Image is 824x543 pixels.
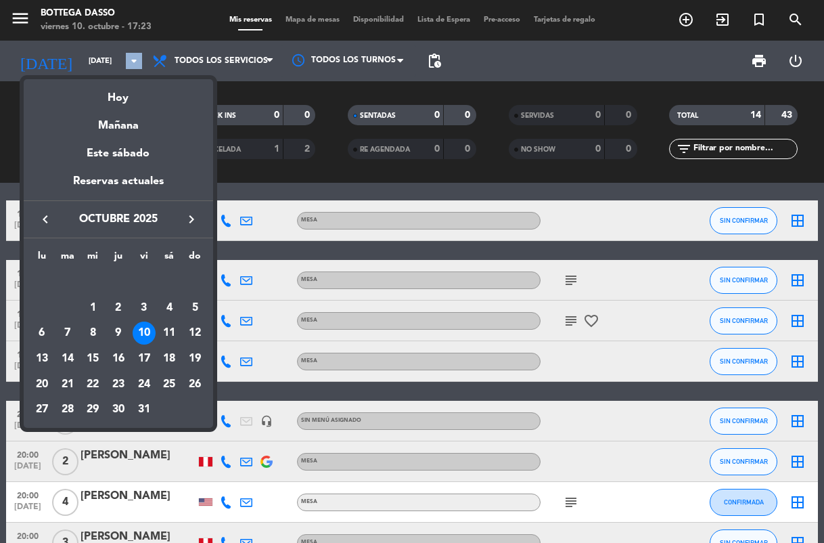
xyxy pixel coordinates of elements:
[106,372,131,397] td: 23 de octubre de 2025
[106,320,131,346] td: 9 de octubre de 2025
[133,322,156,345] div: 10
[157,372,183,397] td: 25 de octubre de 2025
[106,346,131,372] td: 16 de octubre de 2025
[37,211,53,227] i: keyboard_arrow_left
[182,372,208,397] td: 26 de octubre de 2025
[58,211,179,228] span: octubre 2025
[183,211,200,227] i: keyboard_arrow_right
[81,322,104,345] div: 8
[158,322,181,345] div: 11
[158,373,181,396] div: 25
[157,346,183,372] td: 18 de octubre de 2025
[56,373,79,396] div: 21
[107,398,130,421] div: 30
[131,346,157,372] td: 17 de octubre de 2025
[24,135,213,173] div: Este sábado
[183,297,206,320] div: 5
[133,347,156,370] div: 17
[182,248,208,269] th: domingo
[30,373,53,396] div: 20
[182,295,208,321] td: 5 de octubre de 2025
[131,320,157,346] td: 10 de octubre de 2025
[107,297,130,320] div: 2
[182,346,208,372] td: 19 de octubre de 2025
[182,320,208,346] td: 12 de octubre de 2025
[55,397,81,422] td: 28 de octubre de 2025
[29,248,55,269] th: lunes
[80,295,106,321] td: 1 de octubre de 2025
[80,248,106,269] th: miércoles
[30,398,53,421] div: 27
[158,347,181,370] div: 18
[131,397,157,422] td: 31 de octubre de 2025
[106,397,131,422] td: 30 de octubre de 2025
[81,398,104,421] div: 29
[30,347,53,370] div: 13
[29,372,55,397] td: 20 de octubre de 2025
[81,297,104,320] div: 1
[183,373,206,396] div: 26
[106,248,131,269] th: jueves
[133,398,156,421] div: 31
[133,373,156,396] div: 24
[131,372,157,397] td: 24 de octubre de 2025
[157,248,183,269] th: sábado
[179,211,204,228] button: keyboard_arrow_right
[29,346,55,372] td: 13 de octubre de 2025
[30,322,53,345] div: 6
[80,397,106,422] td: 29 de octubre de 2025
[55,346,81,372] td: 14 de octubre de 2025
[133,297,156,320] div: 3
[131,248,157,269] th: viernes
[80,372,106,397] td: 22 de octubre de 2025
[29,397,55,422] td: 27 de octubre de 2025
[56,322,79,345] div: 7
[157,295,183,321] td: 4 de octubre de 2025
[80,320,106,346] td: 8 de octubre de 2025
[158,297,181,320] div: 4
[29,320,55,346] td: 6 de octubre de 2025
[107,347,130,370] div: 16
[56,398,79,421] div: 28
[106,295,131,321] td: 2 de octubre de 2025
[55,372,81,397] td: 21 de octubre de 2025
[183,347,206,370] div: 19
[81,373,104,396] div: 22
[24,173,213,200] div: Reservas actuales
[33,211,58,228] button: keyboard_arrow_left
[107,373,130,396] div: 23
[55,320,81,346] td: 7 de octubre de 2025
[81,347,104,370] div: 15
[131,295,157,321] td: 3 de octubre de 2025
[107,322,130,345] div: 9
[55,248,81,269] th: martes
[24,79,213,107] div: Hoy
[183,322,206,345] div: 12
[157,320,183,346] td: 11 de octubre de 2025
[56,347,79,370] div: 14
[29,269,208,295] td: OCT.
[80,346,106,372] td: 15 de octubre de 2025
[24,107,213,135] div: Mañana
